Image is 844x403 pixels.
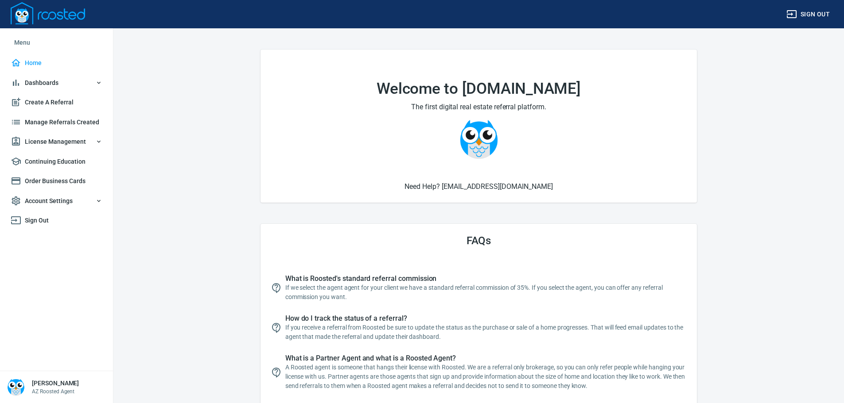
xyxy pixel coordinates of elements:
[11,77,102,88] span: Dashboards
[7,152,106,172] a: Continuing Education
[32,379,79,388] h6: [PERSON_NAME]
[783,6,833,23] button: Sign out
[282,101,676,112] h2: The first digital real estate referral platform.
[11,156,102,167] span: Continuing Education
[285,323,687,342] p: If you receive a referral from Roosted be sure to update the status as the purchase or sale of a ...
[11,2,85,24] img: Logo
[11,215,102,226] span: Sign Out
[282,80,676,98] h1: Welcome to [DOMAIN_NAME]
[285,314,687,323] span: How do I track the status of a referral?
[7,32,106,53] li: Menu
[7,211,106,230] a: Sign Out
[7,171,106,191] a: Order Business Cards
[806,363,837,396] iframe: Chat
[11,196,102,207] span: Account Settings
[11,117,102,128] span: Manage Referrals Created
[11,176,102,187] span: Order Business Cards
[7,378,25,396] img: Person
[459,119,499,159] img: Owlie
[271,181,687,192] h6: Need Help? [EMAIL_ADDRESS][DOMAIN_NAME]
[32,388,79,395] p: AZ Roosted Agent
[11,58,102,69] span: Home
[7,53,106,73] a: Home
[285,363,687,391] p: A Roosted agent is someone that hangs their license with Roosted. We are a referral only brokerag...
[7,191,106,211] button: Account Settings
[7,92,106,112] a: Create A Referral
[285,283,687,302] p: If we select the agent agent for your client we have a standard referral commission of 35%. If yo...
[7,132,106,152] button: License Management
[786,9,830,20] span: Sign out
[11,136,102,147] span: License Management
[11,97,102,108] span: Create A Referral
[271,234,687,247] h3: FAQs
[285,274,687,283] span: What is Roosted's standard referral commission
[285,354,687,363] span: What is a Partner Agent and what is a Roosted Agent?
[7,73,106,93] button: Dashboards
[7,112,106,132] a: Manage Referrals Created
